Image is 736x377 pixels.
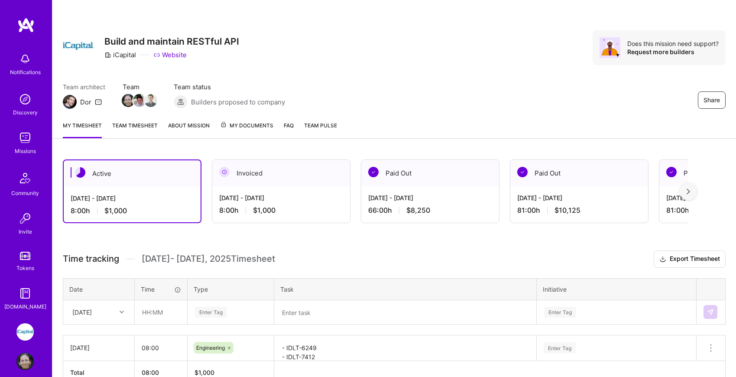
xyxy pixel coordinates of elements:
input: HH:MM [135,301,187,324]
div: [DATE] - [DATE] [517,193,641,202]
div: Enter Tag [544,341,576,354]
a: Team Pulse [304,121,337,138]
div: Does this mission need support? [627,39,719,48]
img: Avatar [600,37,620,58]
div: Initiative [543,285,690,294]
div: Tokens [16,263,34,273]
img: Team Architect [63,95,77,109]
span: My Documents [220,121,273,130]
span: $1,000 [253,206,276,215]
div: Community [11,188,39,198]
div: Invoiced [212,160,350,186]
th: Task [274,278,537,300]
a: Team Member Avatar [145,93,156,108]
img: Team Member Avatar [133,94,146,107]
div: 8:00 h [219,206,343,215]
span: $ 1,000 [195,369,214,376]
div: Enter Tag [195,305,227,319]
img: Community [15,168,36,188]
i: icon Chevron [120,310,124,314]
button: Share [698,91,726,109]
div: Paid Out [510,160,648,186]
span: Team Pulse [304,122,337,129]
th: Date [63,278,135,300]
div: Paid Out [361,160,499,186]
img: Team Member Avatar [122,94,135,107]
a: Team timesheet [112,121,158,138]
img: Active [75,167,85,178]
a: My timesheet [63,121,102,138]
span: $8,250 [406,206,430,215]
img: bell [16,50,34,68]
div: Missions [15,146,36,156]
a: About Mission [168,121,210,138]
img: Company Logo [63,30,94,62]
img: teamwork [16,129,34,146]
div: [DATE] - [DATE] [219,193,343,202]
div: [DATE] [70,343,127,352]
div: Active [64,160,201,187]
img: User Avatar [16,353,34,370]
img: discovery [16,91,34,108]
img: Team Member Avatar [144,94,157,107]
div: [DATE] - [DATE] [71,194,194,203]
img: Invoiced [219,167,230,177]
a: FAQ [284,121,294,138]
div: Invite [19,227,32,236]
div: Time [141,285,181,294]
a: User Avatar [14,353,36,370]
textarea: - IDLT-6249 - IDLT-7412 [275,336,535,360]
a: Team Member Avatar [123,93,134,108]
input: HH:MM [135,336,187,359]
th: Type [188,278,274,300]
span: Team architect [63,82,105,91]
span: $10,125 [554,206,580,215]
i: icon CompanyGray [104,52,111,58]
div: iCapital [104,50,136,59]
div: Dor [80,97,91,107]
img: guide book [16,285,34,302]
div: Notifications [10,68,41,77]
h3: Build and maintain RESTful API [104,36,239,47]
i: icon Download [659,255,666,264]
div: Discovery [13,108,38,117]
span: Engineering [196,344,225,351]
img: Paid Out [517,167,528,177]
a: Website [153,50,187,59]
div: [DATE] - [DATE] [368,193,492,202]
div: 81:00 h [517,206,641,215]
div: Enter Tag [544,305,576,319]
img: iCapital: Build and maintain RESTful API [16,323,34,341]
i: icon Mail [95,98,102,105]
span: Share [704,96,720,104]
img: Invite [16,210,34,227]
img: Builders proposed to company [174,95,188,109]
span: Team status [174,82,285,91]
a: iCapital: Build and maintain RESTful API [14,323,36,341]
img: Submit [707,309,714,315]
div: 66:00 h [368,206,492,215]
a: Team Member Avatar [134,93,145,108]
img: Paid Out [666,167,677,177]
img: tokens [20,252,30,260]
span: Team [123,82,156,91]
div: [DOMAIN_NAME] [4,302,46,311]
span: Builders proposed to company [191,97,285,107]
a: My Documents [220,121,273,138]
div: Request more builders [627,48,719,56]
span: [DATE] - [DATE] , 2025 Timesheet [142,253,275,264]
button: Export Timesheet [654,250,726,268]
img: logo [17,17,35,33]
div: 8:00 h [71,206,194,215]
span: Time tracking [63,253,119,264]
span: $1,000 [104,206,127,215]
img: Paid Out [368,167,379,177]
div: [DATE] [72,308,92,317]
img: right [687,188,690,195]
